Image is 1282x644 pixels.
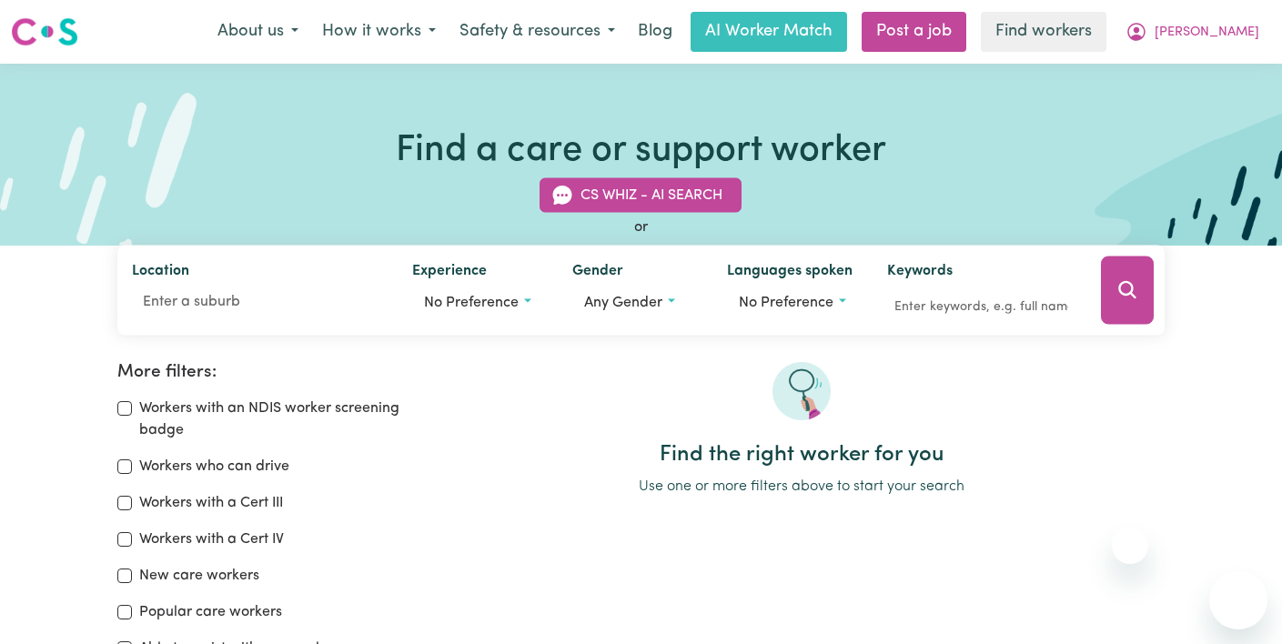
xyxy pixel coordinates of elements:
label: Experience [412,260,487,286]
span: No preference [424,296,519,310]
a: Careseekers logo [11,11,78,53]
a: Blog [627,12,683,52]
h2: More filters: [117,362,416,383]
iframe: Button to launch messaging window [1209,571,1267,629]
span: No preference [739,296,833,310]
button: Safety & resources [448,13,627,51]
p: Use one or more filters above to start your search [439,476,1165,498]
label: Workers with a Cert III [139,492,283,514]
div: or [117,216,1164,238]
button: Worker experience options [412,286,543,320]
label: New care workers [139,565,259,587]
a: AI Worker Match [691,12,847,52]
h2: Find the right worker for you [439,442,1165,468]
button: Search [1101,257,1154,325]
button: CS Whiz - AI Search [540,178,742,213]
label: Workers who can drive [139,456,289,478]
button: My Account [1114,13,1271,51]
span: Any gender [584,296,662,310]
label: Location [132,260,189,286]
img: Careseekers logo [11,15,78,48]
button: How it works [310,13,448,51]
button: About us [206,13,310,51]
a: Find workers [981,12,1106,52]
span: [PERSON_NAME] [1155,23,1259,43]
iframe: Close message [1112,528,1148,564]
label: Gender [572,260,623,286]
h1: Find a care or support worker [396,129,886,173]
button: Worker language preferences [727,286,858,320]
label: Popular care workers [139,601,282,623]
a: Post a job [862,12,966,52]
label: Keywords [887,260,953,286]
input: Enter keywords, e.g. full name, interests [887,293,1075,321]
input: Enter a suburb [132,286,382,318]
label: Languages spoken [727,260,853,286]
label: Workers with an NDIS worker screening badge [139,397,416,441]
label: Workers with a Cert IV [139,528,284,550]
button: Worker gender preference [572,286,698,320]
